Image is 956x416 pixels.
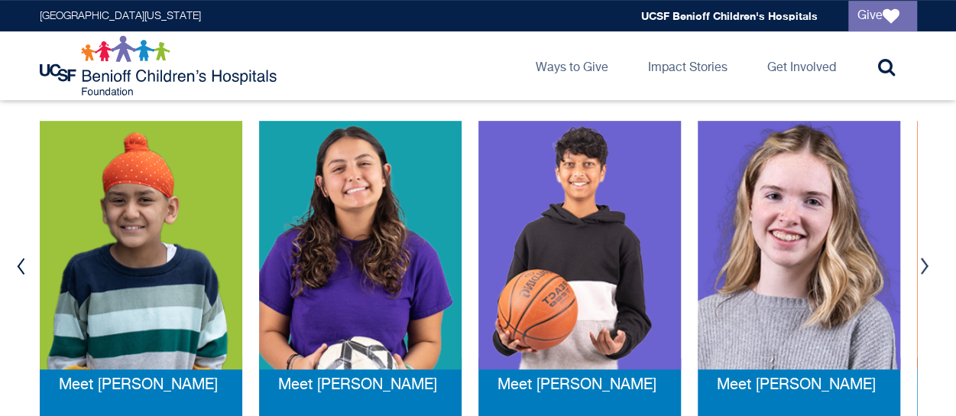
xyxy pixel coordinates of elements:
a: Give [848,1,917,31]
span: Meet [PERSON_NAME] [278,377,437,393]
span: Meet [PERSON_NAME] [59,377,218,393]
img: Tej-web_0.png [478,121,681,369]
button: Next [913,243,936,289]
img: Logo for UCSF Benioff Children's Hospitals Foundation [40,35,280,96]
a: [GEOGRAPHIC_DATA][US_STATE] [40,11,201,21]
span: Meet [PERSON_NAME] [717,377,876,393]
a: Meet [PERSON_NAME] [497,377,656,394]
img: krystie-web.png [259,121,462,369]
span: Meet [PERSON_NAME] [497,377,656,393]
img: skylar-web.png [698,121,900,369]
a: Impact Stories [636,31,740,100]
a: Ways to Give [523,31,621,100]
button: Previous [10,243,33,289]
a: Get Involved [755,31,848,100]
a: Meet [PERSON_NAME] [717,377,876,394]
img: manvir-web.png [40,121,242,369]
a: UCSF Benioff Children's Hospitals [641,9,818,22]
a: Meet [PERSON_NAME] [278,377,437,394]
a: Meet [PERSON_NAME] [59,377,218,394]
